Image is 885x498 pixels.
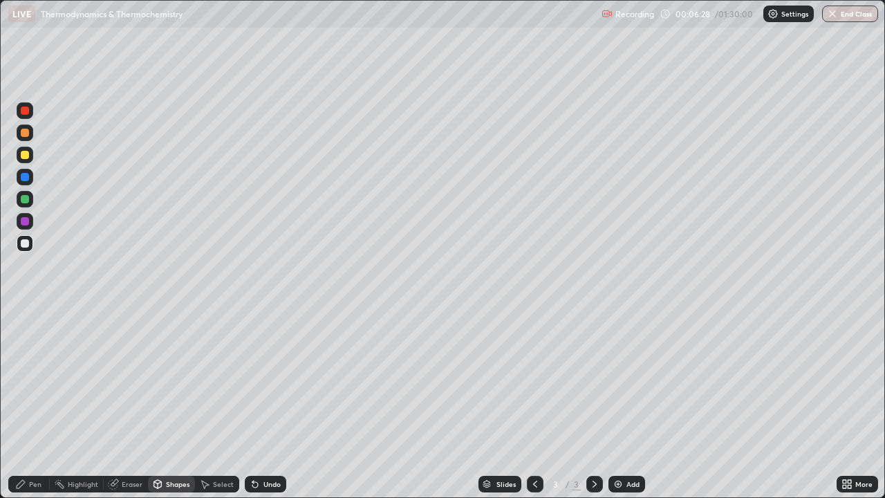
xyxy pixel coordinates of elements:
div: / [566,480,570,488]
p: Recording [615,9,654,19]
div: Slides [496,481,516,488]
button: End Class [822,6,878,22]
div: Select [213,481,234,488]
div: Highlight [68,481,98,488]
div: Shapes [166,481,189,488]
p: Thermodynamics & Thermochemistry [41,8,183,19]
div: Eraser [122,481,142,488]
div: More [855,481,873,488]
div: Undo [263,481,281,488]
img: recording.375f2c34.svg [602,8,613,19]
p: Settings [781,10,808,17]
p: LIVE [12,8,31,19]
div: Pen [29,481,41,488]
img: class-settings-icons [767,8,779,19]
div: 3 [572,478,581,490]
div: 3 [549,480,563,488]
img: end-class-cross [827,8,838,19]
div: Add [626,481,640,488]
img: add-slide-button [613,479,624,490]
